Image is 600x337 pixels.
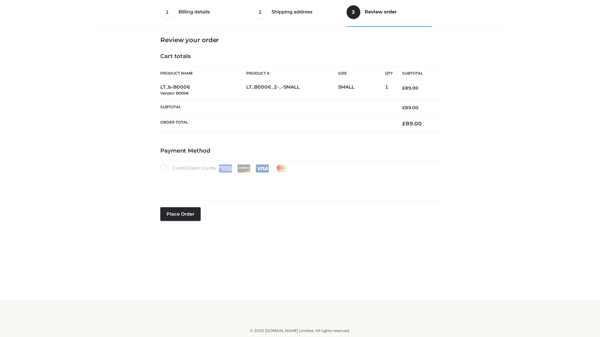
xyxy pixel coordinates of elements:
img: Discover [237,164,251,173]
th: Subtotal [393,66,440,81]
span: £ [402,105,405,110]
bdi: 89.00 [402,85,418,91]
th: Order Total [160,115,393,132]
iframe: Secure payment input frame [159,171,438,194]
td: 1 [385,81,393,100]
th: Subtotal [160,100,393,115]
span: £ [402,120,406,127]
th: Product Name [160,66,246,81]
img: Amex [219,164,232,173]
td: LT_b-B0006 [160,81,246,100]
h4: Cart totals [160,53,440,60]
td: SMALL [338,81,385,100]
img: Mastercard [274,164,287,173]
button: Place order [160,207,201,221]
h4: Payment Method [160,148,440,154]
th: Size [338,66,382,81]
label: Credit/Debit Cards [160,164,288,173]
small: Vendor: B0006 [160,91,189,95]
img: Visa [256,164,269,173]
bdi: 89.00 [402,105,418,110]
bdi: 89.00 [402,120,422,127]
th: Qty [385,66,393,81]
h3: Review your order [160,36,440,44]
td: LT_B0006_2-_-SMALL [246,81,338,100]
div: © 2025 [DOMAIN_NAME] Limited. All rights reserved. [93,328,507,334]
th: Product # [246,66,338,81]
span: £ [402,85,405,91]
